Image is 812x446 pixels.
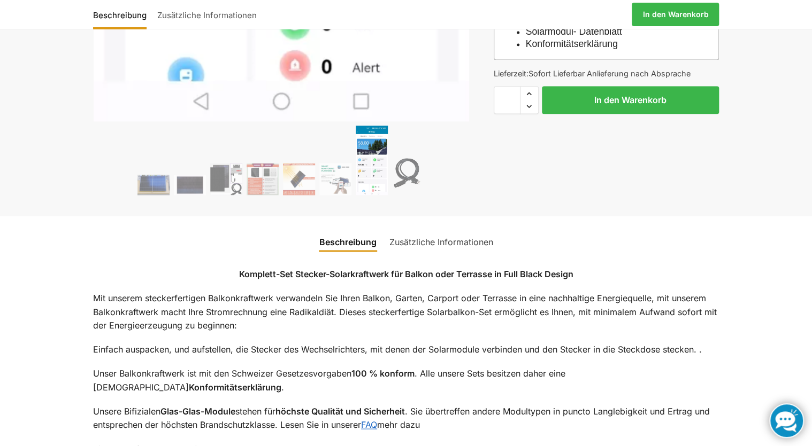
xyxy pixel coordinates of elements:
[239,268,573,279] strong: Komplett-Set Stecker-Solarkraftwerk für Balkon oder Terrasse in Full Black Design
[392,152,424,195] img: Anschlusskabel-3meter
[319,163,351,195] img: Balkonkraftwerk 445/600 Watt Bificial – Bild 6
[351,367,415,378] strong: 100 % konform
[494,86,520,114] input: Produktmenge
[283,163,315,195] img: Bificial 30 % mehr Leistung
[160,405,235,416] strong: Glas-Glas-Module
[520,87,538,100] span: Increase quantity
[93,342,719,356] p: Einfach auspacken, und aufstellen, die Stecker des Wechselrichters, mit denen der Solarmodule ver...
[520,99,538,113] span: Reduce quantity
[494,69,691,78] span: Lieferzeit:
[492,120,721,150] iframe: Sicherer Rahmen für schnelle Bezahlvorgänge
[93,404,719,432] p: Unsere Bifizialen stehen für . Sie übertreffen andere Modultypen in puncto Langlebigkeit und Ertr...
[210,163,242,195] img: Bificiales Hochleistungsmodul
[526,26,622,37] a: Solarmodul- Datenblatt
[93,291,719,332] p: Mit unserem steckerfertigen Balkonkraftwerk verwandeln Sie Ihren Balkon, Garten, Carport oder Ter...
[174,175,206,195] img: Balkonkraftwerk 445/600 Watt Bificial – Bild 2
[93,2,152,27] a: Beschreibung
[528,69,691,78] span: Sofort Lieferbar Anlieferung nach Absprache
[313,229,383,254] a: Beschreibung
[526,38,618,49] a: Konformitätserklärung
[383,229,500,254] a: Zusätzliche Informationen
[247,163,279,195] img: Wer billig kauft, kauft 2 mal.
[137,175,170,195] img: Solaranlage für den kleinen Balkon
[632,3,719,26] a: In den Warenkorb
[93,366,719,394] p: Unser Balkonkraftwerk ist mit den Schweizer Gesetzesvorgaben . Alle unsere Sets besitzen daher ei...
[189,381,281,392] strong: Konformitätserklärung
[356,126,388,195] img: NEPViewer App
[361,419,377,429] a: FAQ
[152,2,262,27] a: Zusätzliche Informationen
[542,86,719,114] button: In den Warenkorb
[275,405,405,416] strong: höchste Qualität und Sicherheit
